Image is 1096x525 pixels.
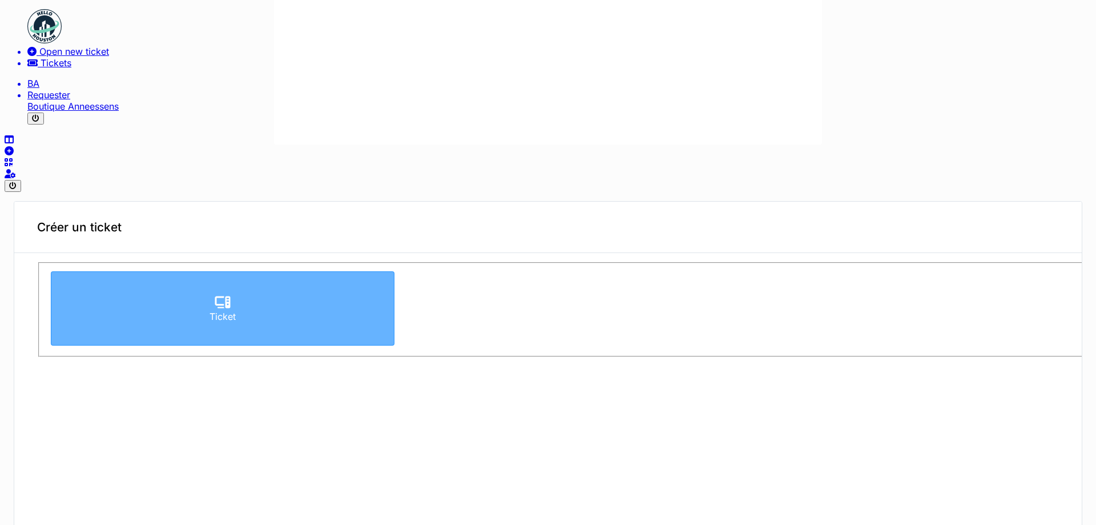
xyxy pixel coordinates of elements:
[39,46,109,57] span: Open new ticket
[27,46,1091,57] a: Open new ticket
[41,57,71,69] span: Tickets
[209,311,236,322] div: Ticket
[27,89,1091,112] li: Boutique Anneessens
[27,9,62,43] img: Badge_color-CXgf-gQk.svg
[27,78,1091,112] a: BA RequesterBoutique Anneessens
[27,89,1091,101] div: Requester
[27,78,1091,89] li: BA
[27,57,1091,69] a: Tickets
